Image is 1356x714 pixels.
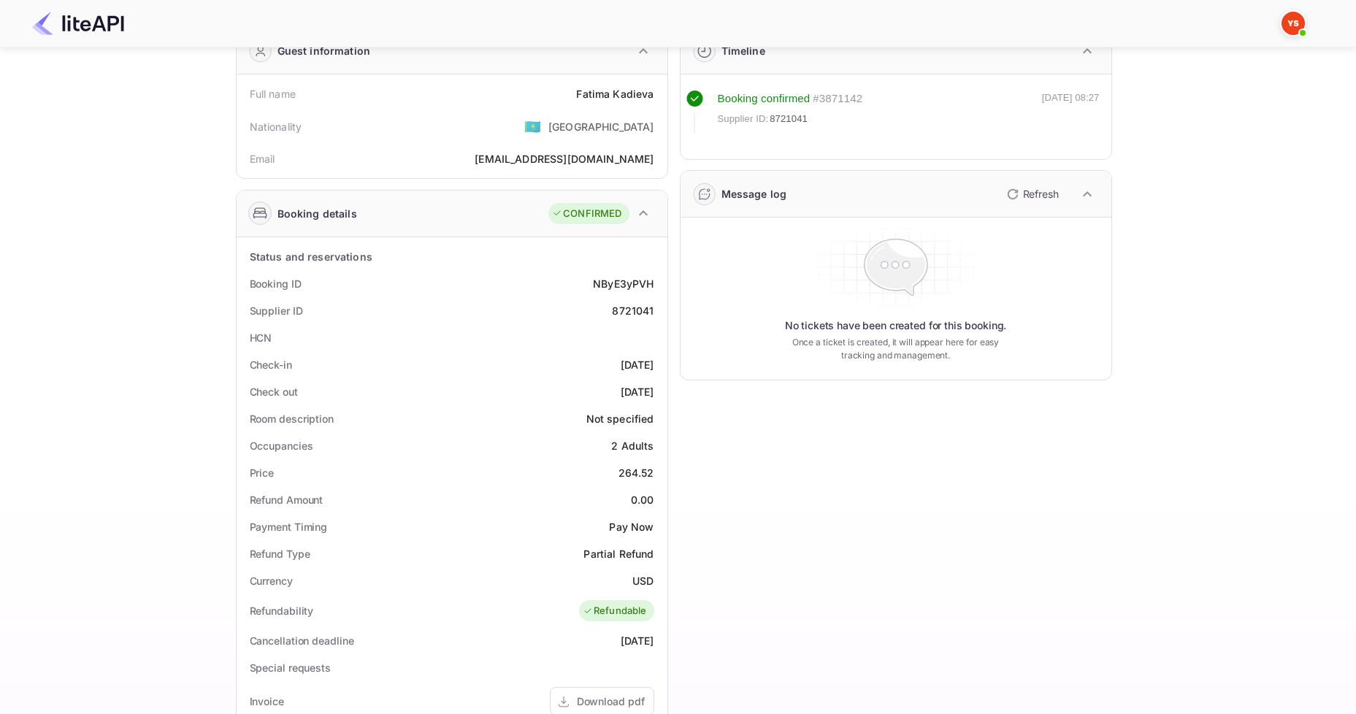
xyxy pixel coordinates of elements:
ya-tr-span: Currency [250,575,293,587]
ya-tr-span: Partial Refund [583,548,654,560]
ya-tr-span: HCN [250,331,272,344]
ya-tr-span: Email [250,153,275,165]
ya-tr-span: Invoice [250,695,284,707]
ya-tr-span: Guest information [277,43,371,58]
ya-tr-span: Pay Now [609,521,654,533]
ya-tr-span: Booking [718,92,758,104]
div: [DATE] [621,384,654,399]
ya-tr-span: Booking ID [250,277,302,290]
ya-tr-span: Cancellation deadline [250,634,354,647]
ya-tr-span: Kadieva [613,88,654,100]
button: Refresh [998,183,1065,206]
ya-tr-span: NByE3yPVH [593,277,654,290]
ya-tr-span: Nationality [250,120,302,133]
ya-tr-span: Timeline [721,45,765,57]
ya-tr-span: Download pdf [577,695,645,707]
div: [DATE] [621,357,654,372]
ya-tr-span: Refundable [594,604,647,618]
ya-tr-span: Status and reservations [250,250,372,263]
div: # 3871142 [813,91,862,107]
ya-tr-span: 2 [611,439,618,452]
ya-tr-span: Payment Timing [250,521,328,533]
ya-tr-span: Price [250,467,275,479]
ya-tr-span: No tickets have been created for this booking. [785,318,1007,333]
ya-tr-span: Refund Amount [250,494,323,506]
ya-tr-span: Room description [250,412,334,425]
div: 0.00 [631,492,654,507]
img: LiteAPI Logo [32,12,124,35]
ya-tr-span: Booking details [277,206,357,221]
ya-tr-span: Special requests [250,661,331,674]
ya-tr-span: Check out [250,385,298,398]
ya-tr-span: 8721041 [770,113,808,124]
ya-tr-span: Adults [621,439,654,452]
ya-tr-span: 🇰🇿 [524,118,541,134]
ya-tr-span: Refundability [250,604,314,617]
ya-tr-span: Refresh [1023,188,1059,200]
ya-tr-span: Supplier ID [250,304,303,317]
ya-tr-span: Once a ticket is created, it will appear here for easy tracking and management. [781,336,1011,362]
ya-tr-span: Refund Type [250,548,310,560]
ya-tr-span: Not specified [586,412,654,425]
img: Yandex Support [1282,12,1305,35]
ya-tr-span: CONFIRMED [563,207,621,221]
div: 8721041 [612,303,654,318]
ya-tr-span: [GEOGRAPHIC_DATA] [548,120,654,133]
ya-tr-span: Supplier ID: [718,113,769,124]
ya-tr-span: Full name [250,88,296,100]
ya-tr-span: Occupancies [250,439,313,452]
ya-tr-span: Message log [721,188,787,200]
ya-tr-span: confirmed [761,92,810,104]
ya-tr-span: [EMAIL_ADDRESS][DOMAIN_NAME] [475,153,654,165]
ya-tr-span: [DATE] 08:27 [1042,92,1100,103]
ya-tr-span: USD [632,575,654,587]
ya-tr-span: Check-in [250,358,292,371]
div: [DATE] [621,633,654,648]
div: 264.52 [618,465,654,480]
ya-tr-span: Fatima [576,88,610,100]
span: United States [524,113,541,139]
